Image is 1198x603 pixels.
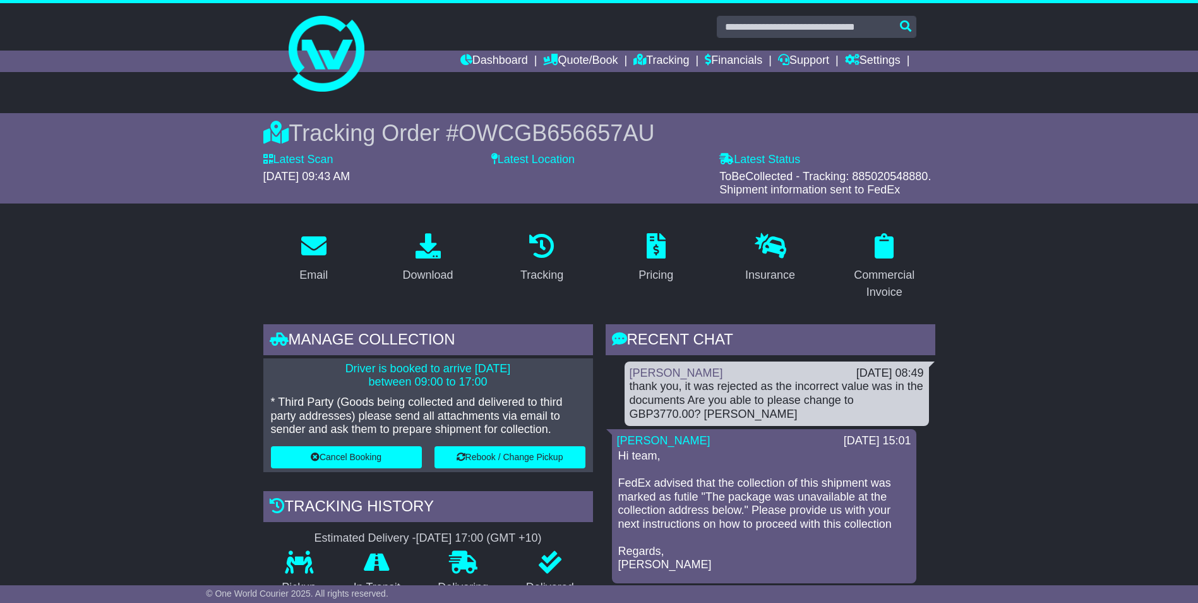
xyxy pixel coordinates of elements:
a: Financials [705,51,762,72]
a: Insurance [737,229,803,288]
a: [PERSON_NAME] [630,367,723,379]
a: Pricing [630,229,681,288]
div: RECENT CHAT [606,324,935,358]
a: Download [394,229,461,288]
div: thank you, it was rejected as the incorrect value was in the documents Are you able to please cha... [630,380,924,421]
button: Cancel Booking [271,446,422,468]
span: OWCGB656657AU [458,120,654,146]
div: Tracking history [263,491,593,525]
a: Tracking [633,51,689,72]
a: Commercial Invoice [834,229,935,305]
span: ToBeCollected - Tracking: 885020548880. Shipment information sent to FedEx [719,170,931,197]
p: Hi team, FedEx advised that the collection of this shipment was marked as futile "The package was... [618,449,910,572]
p: Delivered [507,581,593,595]
div: Manage collection [263,324,593,358]
p: Delivering [419,581,508,595]
a: Settings [845,51,901,72]
a: Dashboard [460,51,528,72]
label: Latest Status [719,153,800,167]
span: [DATE] 09:43 AM [263,170,350,183]
div: Tracking Order # [263,119,935,147]
div: Pricing [638,267,673,284]
div: [DATE] 17:00 (GMT +10) [416,532,542,545]
div: Download [402,267,453,284]
p: Pickup [263,581,335,595]
a: [PERSON_NAME] [617,434,710,447]
div: Commercial Invoice [842,267,927,301]
p: * Third Party (Goods being collected and delivered to third party addresses) please send all atta... [271,396,585,437]
div: Estimated Delivery - [263,532,593,545]
div: [DATE] 08:49 [856,367,924,381]
a: Support [778,51,829,72]
a: Tracking [512,229,572,288]
p: In Transit [335,581,419,595]
label: Latest Scan [263,153,333,167]
button: Rebook / Change Pickup [434,446,585,468]
div: Email [299,267,328,284]
a: Email [291,229,336,288]
label: Latest Location [491,153,575,167]
a: Quote/Book [543,51,618,72]
span: © One World Courier 2025. All rights reserved. [206,588,388,599]
div: Insurance [745,267,795,284]
p: Driver is booked to arrive [DATE] between 09:00 to 17:00 [271,362,585,389]
div: Tracking [520,267,563,284]
div: [DATE] 15:01 [844,434,911,448]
